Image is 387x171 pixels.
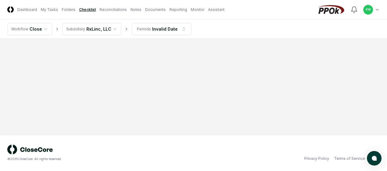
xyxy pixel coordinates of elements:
[145,7,166,12] a: Documents
[66,26,85,32] div: Subsidiary
[79,7,96,12] a: Checklist
[208,7,225,12] a: Assistant
[7,6,14,13] img: Logo
[131,7,141,12] a: Notes
[363,4,374,15] button: KW
[367,151,382,166] button: atlas-launcher
[152,26,178,32] div: Invalid Date
[17,7,37,12] a: Dashboard
[316,5,346,15] img: PPOk logo
[169,7,187,12] a: Reporting
[11,26,28,32] div: Workflow
[191,7,204,12] a: Monitor
[304,156,329,161] a: Privacy Policy
[366,7,371,12] span: KW
[7,23,191,35] nav: breadcrumb
[41,7,58,12] a: My Tasks
[7,157,193,161] div: © 2025 CloseCore. All rights reserved.
[99,7,127,12] a: Reconciliations
[7,145,53,154] img: logo
[137,26,151,32] div: Periods
[132,23,191,35] button: PeriodsInvalid Date
[334,156,365,161] a: Terms of Service
[62,7,75,12] a: Folders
